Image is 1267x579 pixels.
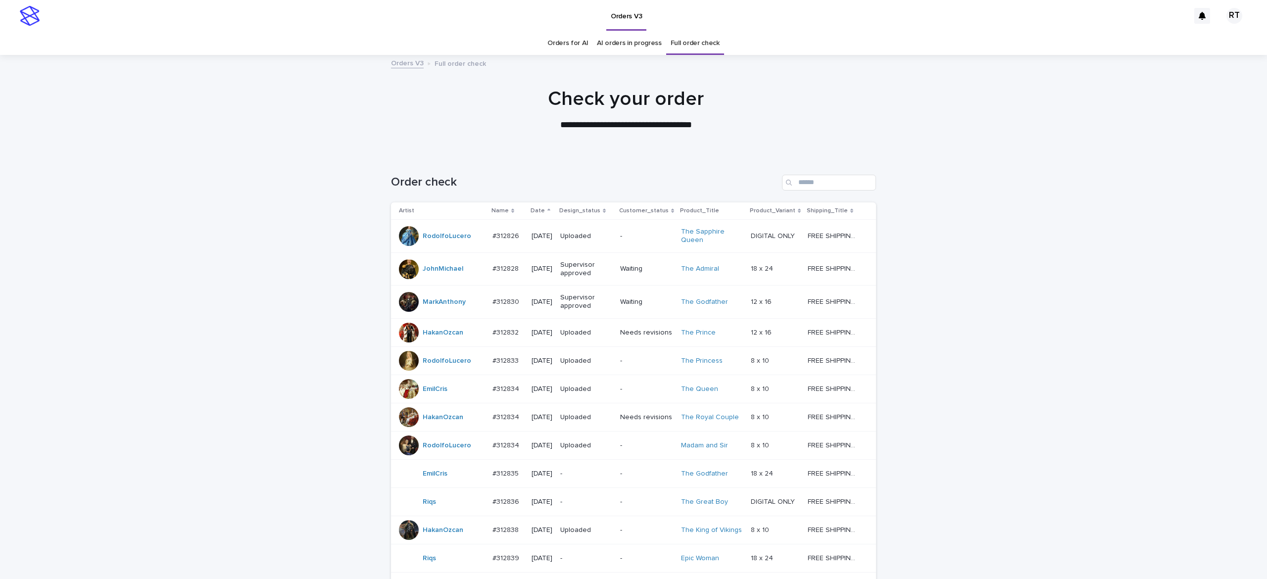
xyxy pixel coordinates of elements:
[391,252,876,286] tr: JohnMichael #312828#312828 [DATE]Supervisor approvedWaitingThe Admiral 18 x 2418 x 24 FREE SHIPPI...
[681,329,716,337] a: The Prince
[808,524,862,534] p: FREE SHIPPING - preview in 1-2 business days, after your approval delivery will take 5-10 b.d.
[751,411,771,422] p: 8 x 10
[423,265,463,273] a: JohnMichael
[751,263,775,273] p: 18 x 24
[807,205,848,216] p: Shipping_Title
[681,385,718,393] a: The Queen
[751,439,771,450] p: 8 x 10
[532,470,552,478] p: [DATE]
[560,329,612,337] p: Uploaded
[492,263,521,273] p: #312828
[391,375,876,403] tr: EmilCris #312834#312834 [DATE]Uploaded-The Queen 8 x 108 x 10 FREE SHIPPING - preview in 1-2 busi...
[532,357,552,365] p: [DATE]
[492,355,521,365] p: #312833
[681,298,728,306] a: The Godfather
[391,487,876,516] tr: Riqs #312836#312836 [DATE]--The Great Boy DIGITAL ONLYDIGITAL ONLY FREE SHIPPING - preview in 1-2...
[391,286,876,319] tr: MarkAnthony #312830#312830 [DATE]Supervisor approvedWaitingThe Godfather 12 x 1612 x 16 FREE SHIP...
[782,175,876,191] input: Search
[619,205,669,216] p: Customer_status
[681,228,743,244] a: The Sapphire Queen
[435,57,486,68] p: Full order check
[681,498,728,506] a: The Great Boy
[751,230,797,241] p: DIGITAL ONLY
[423,329,463,337] a: HakanOzcan
[492,468,521,478] p: #312835
[560,413,612,422] p: Uploaded
[391,431,876,459] tr: RodolfoLucero #312834#312834 [DATE]Uploaded-Madam and Sir 8 x 108 x 10 FREE SHIPPING - preview in...
[391,544,876,572] tr: Riqs #312839#312839 [DATE]--Epic Woman 18 x 2418 x 24 FREE SHIPPING - preview in 1-2 business day...
[597,32,662,55] a: AI orders in progress
[808,468,862,478] p: FREE SHIPPING - preview in 1-2 business days, after your approval delivery will take 5-10 b.d.
[620,265,673,273] p: Waiting
[808,439,862,450] p: FREE SHIPPING - preview in 1-2 business days, after your approval delivery will take 5-10 b.d.
[547,32,588,55] a: Orders for AI
[620,470,673,478] p: -
[751,296,774,306] p: 12 x 16
[620,554,673,563] p: -
[492,552,521,563] p: #312839
[808,263,862,273] p: FREE SHIPPING - preview in 1-2 business days, after your approval delivery will take 5-10 b.d.
[532,498,552,506] p: [DATE]
[532,329,552,337] p: [DATE]
[391,459,876,487] tr: EmilCris #312835#312835 [DATE]--The Godfather 18 x 2418 x 24 FREE SHIPPING - preview in 1-2 busin...
[560,526,612,534] p: Uploaded
[751,524,771,534] p: 8 x 10
[560,293,612,310] p: Supervisor approved
[681,526,742,534] a: The King of Vikings
[532,441,552,450] p: [DATE]
[532,554,552,563] p: [DATE]
[560,441,612,450] p: Uploaded
[492,524,521,534] p: #312838
[423,441,471,450] a: RodolfoLucero
[492,496,521,506] p: #312836
[808,496,862,506] p: FREE SHIPPING - preview in 1-2 business days, after your approval delivery will take 5-10 b.d.
[399,205,414,216] p: Artist
[681,265,719,273] a: The Admiral
[620,232,673,241] p: -
[620,357,673,365] p: -
[620,526,673,534] p: -
[391,57,424,68] a: Orders V3
[620,329,673,337] p: Needs revisions
[492,296,521,306] p: #312830
[532,265,552,273] p: [DATE]
[391,403,876,431] tr: HakanOzcan #312834#312834 [DATE]UploadedNeeds revisionsThe Royal Couple 8 x 108 x 10 FREE SHIPPIN...
[560,385,612,393] p: Uploaded
[620,498,673,506] p: -
[423,385,447,393] a: EmilCris
[391,175,778,190] h1: Order check
[20,6,40,26] img: stacker-logo-s-only.png
[560,470,612,478] p: -
[531,205,545,216] p: Date
[391,220,876,253] tr: RodolfoLucero #312826#312826 [DATE]Uploaded-The Sapphire Queen DIGITAL ONLYDIGITAL ONLY FREE SHIP...
[560,261,612,278] p: Supervisor approved
[751,552,775,563] p: 18 x 24
[532,232,552,241] p: [DATE]
[751,383,771,393] p: 8 x 10
[681,441,728,450] a: Madam and Sir
[620,413,673,422] p: Needs revisions
[751,327,774,337] p: 12 x 16
[423,526,463,534] a: HakanOzcan
[620,298,673,306] p: Waiting
[750,205,795,216] p: Product_Variant
[560,357,612,365] p: Uploaded
[423,357,471,365] a: RodolfoLucero
[423,554,436,563] a: Riqs
[492,230,521,241] p: #312826
[423,413,463,422] a: HakanOzcan
[560,232,612,241] p: Uploaded
[560,554,612,563] p: -
[492,383,521,393] p: #312834
[384,87,869,111] h1: Check your order
[671,32,720,55] a: Full order check
[681,357,723,365] a: The Princess
[559,205,600,216] p: Design_status
[423,498,436,506] a: Riqs
[492,439,521,450] p: #312834
[423,232,471,241] a: RodolfoLucero
[681,470,728,478] a: The Godfather
[620,385,673,393] p: -
[808,411,862,422] p: FREE SHIPPING - preview in 1-2 business days, after your approval delivery will take 5-10 b.d.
